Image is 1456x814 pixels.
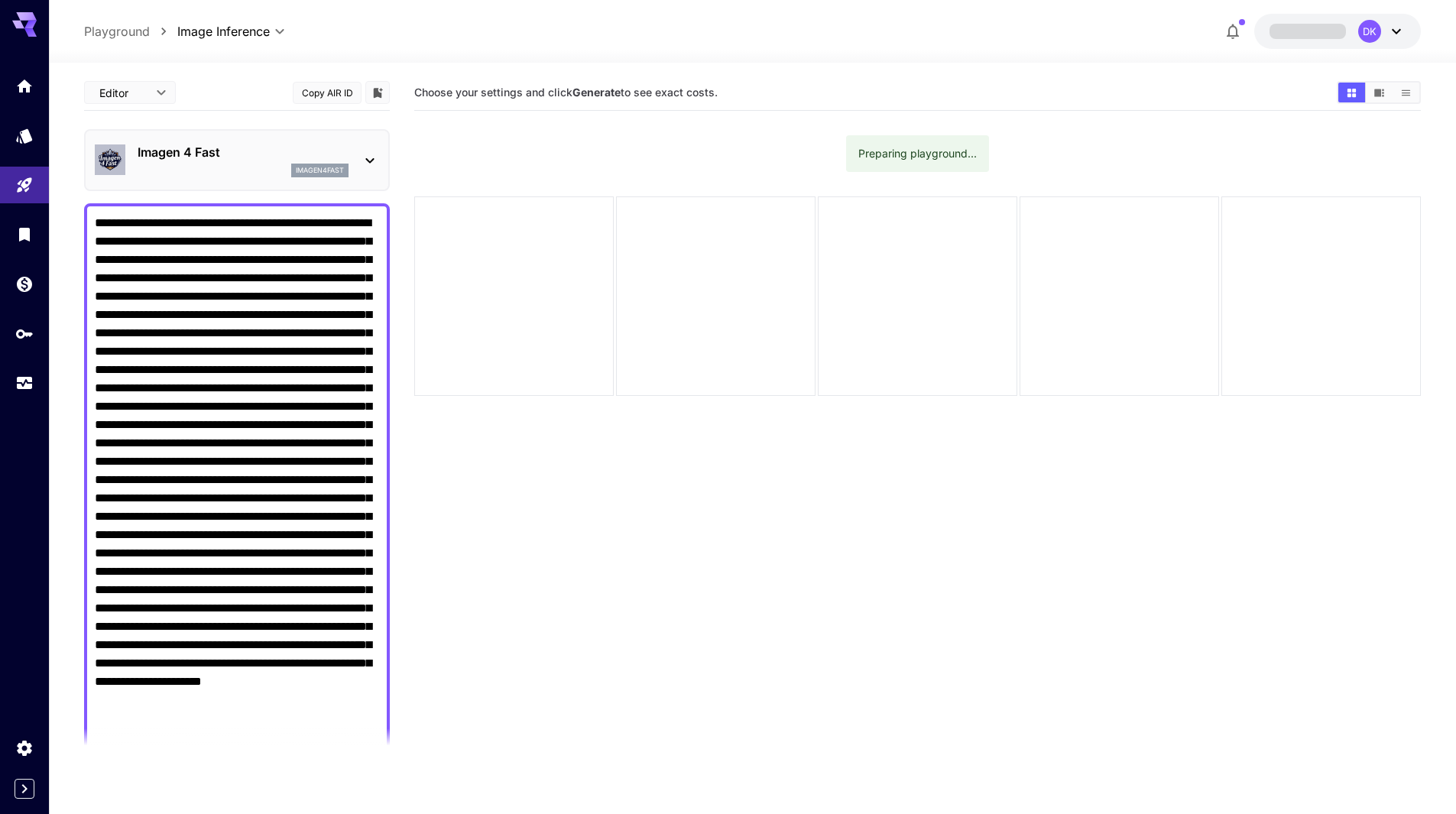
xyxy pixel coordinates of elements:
[84,22,150,41] a: Playground
[1254,14,1421,49] button: DK
[84,22,177,41] nav: breadcrumb
[1338,83,1365,102] button: Show images in grid view
[99,85,147,101] span: Editor
[858,140,977,167] div: Preparing playground...
[572,86,621,99] b: Generate
[15,738,34,757] div: Settings
[177,22,270,41] span: Image Inference
[15,225,34,244] div: Library
[95,137,379,183] div: Imagen 4 Fastimagen4fast
[296,165,344,176] p: imagen4fast
[15,176,34,195] div: Playground
[15,374,34,393] div: Usage
[15,76,34,96] div: Home
[15,126,34,145] div: Models
[15,779,34,799] button: Expand sidebar
[138,143,349,161] p: Imagen 4 Fast
[15,324,34,343] div: API Keys
[1337,81,1421,104] div: Show images in grid viewShow images in video viewShow images in list view
[15,274,34,293] div: Wallet
[1366,83,1393,102] button: Show images in video view
[414,86,718,99] span: Choose your settings and click to see exact costs.
[1393,83,1419,102] button: Show images in list view
[371,83,384,102] button: Add to library
[1358,20,1381,43] div: DK
[293,82,362,104] button: Copy AIR ID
